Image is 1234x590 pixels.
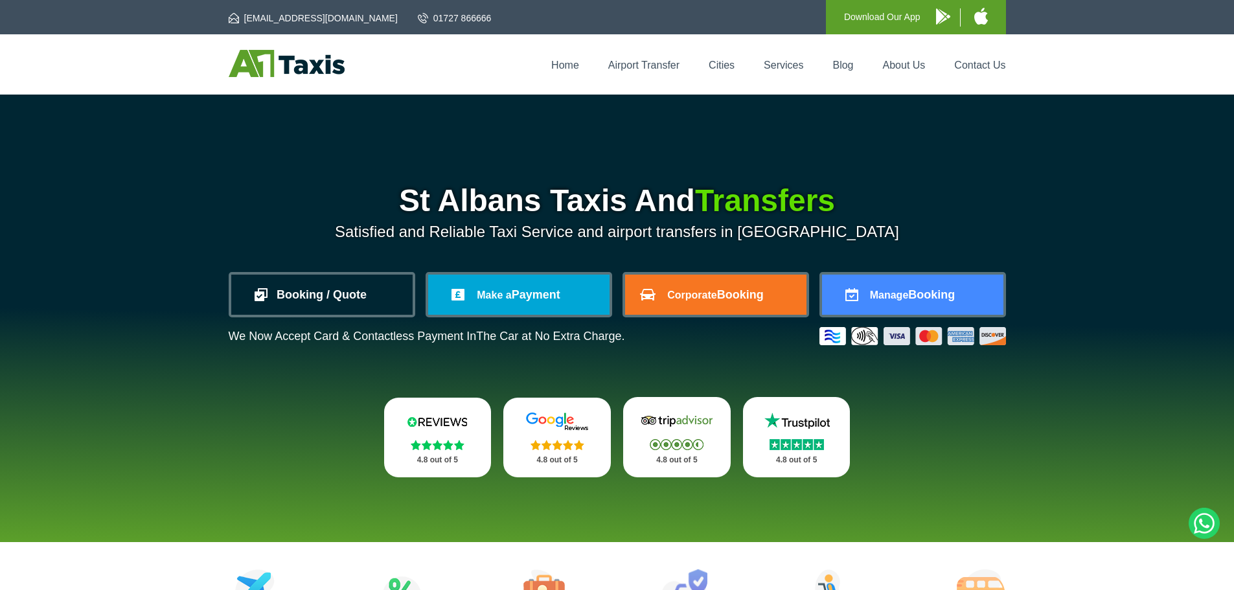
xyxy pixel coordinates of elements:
[384,398,492,477] a: Reviews.io Stars 4.8 out of 5
[832,60,853,71] a: Blog
[764,60,803,71] a: Services
[650,439,703,450] img: Stars
[476,330,624,343] span: The Car at No Extra Charge.
[954,60,1005,71] a: Contact Us
[231,275,413,315] a: Booking / Quote
[229,185,1006,216] h1: St Albans Taxis And
[770,439,824,450] img: Stars
[757,452,836,468] p: 4.8 out of 5
[518,452,597,468] p: 4.8 out of 5
[531,440,584,450] img: Stars
[883,60,926,71] a: About Us
[819,327,1006,345] img: Credit And Debit Cards
[398,452,477,468] p: 4.8 out of 5
[411,440,464,450] img: Stars
[637,452,716,468] p: 4.8 out of 5
[398,412,476,431] img: Reviews.io
[229,223,1006,241] p: Satisfied and Reliable Taxi Service and airport transfers in [GEOGRAPHIC_DATA]
[870,289,909,301] span: Manage
[229,50,345,77] img: A1 Taxis St Albans LTD
[518,412,596,431] img: Google
[477,289,511,301] span: Make a
[625,275,806,315] a: CorporateBooking
[695,183,835,218] span: Transfers
[623,397,731,477] a: Tripadvisor Stars 4.8 out of 5
[608,60,680,71] a: Airport Transfer
[936,8,950,25] img: A1 Taxis Android App
[503,398,611,477] a: Google Stars 4.8 out of 5
[743,397,851,477] a: Trustpilot Stars 4.8 out of 5
[667,289,716,301] span: Corporate
[822,275,1003,315] a: ManageBooking
[428,275,610,315] a: Make aPayment
[844,9,920,25] p: Download Our App
[638,411,716,431] img: Tripadvisor
[229,12,398,25] a: [EMAIL_ADDRESS][DOMAIN_NAME]
[709,60,735,71] a: Cities
[418,12,492,25] a: 01727 866666
[758,411,836,431] img: Trustpilot
[551,60,579,71] a: Home
[974,8,988,25] img: A1 Taxis iPhone App
[229,330,625,343] p: We Now Accept Card & Contactless Payment In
